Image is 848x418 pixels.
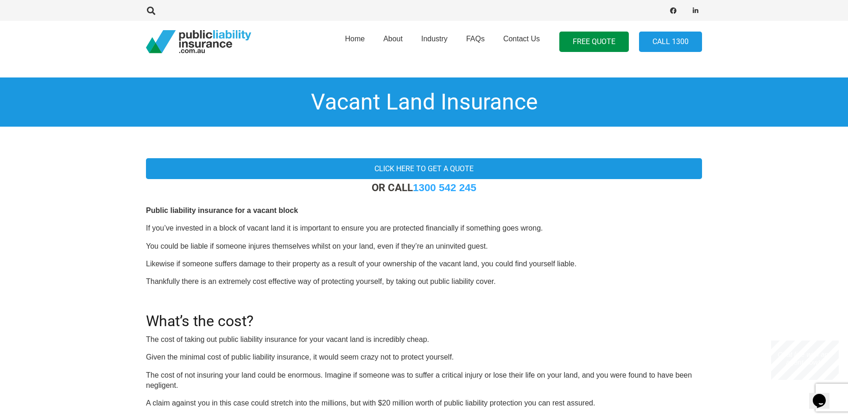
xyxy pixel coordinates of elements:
[146,206,298,214] b: Public liability insurance for a vacant block
[374,18,412,65] a: About
[142,6,160,15] a: Search
[146,334,702,345] p: The cost of taking out public liability insurance for your vacant land is incredibly cheap.
[809,381,839,409] iframe: chat widget
[559,32,629,52] a: FREE QUOTE
[412,18,457,65] a: Industry
[372,181,476,193] strong: OR CALL
[421,35,448,43] span: Industry
[146,398,702,408] p: A claim against you in this case could stretch into the millions, but with $20 million worth of p...
[466,35,485,43] span: FAQs
[457,18,494,65] a: FAQs
[345,35,365,43] span: Home
[146,158,702,179] a: Click here to get a quote
[413,182,476,193] a: 1300 542 245
[503,35,540,43] span: Contact Us
[146,30,251,53] a: pli_logotransparent
[146,259,702,269] p: Likewise if someone suffers damage to their property as a result of your ownership of the vacant ...
[667,4,680,17] a: Facebook
[146,277,702,287] p: Thankfully there is an extremely cost effective way of protecting yourself, by taking out public ...
[494,18,549,65] a: Contact Us
[146,223,702,233] p: If you’ve invested in a block of vacant land it is important to ensure you are protected financia...
[146,352,702,362] p: Given the minimal cost of public liability insurance, it would seem crazy not to protect yourself.
[146,301,702,330] h2: What’s the cost?
[146,370,702,391] p: The cost of not insuring your land could be enormous. Imagine if someone was to suffer a critical...
[689,4,702,17] a: LinkedIn
[383,35,403,43] span: About
[771,341,839,380] iframe: chat widget
[146,241,702,251] p: You could be liable if someone injures themselves whilst on your land, even if they’re an uninvit...
[335,18,374,65] a: Home
[639,32,702,52] a: Call 1300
